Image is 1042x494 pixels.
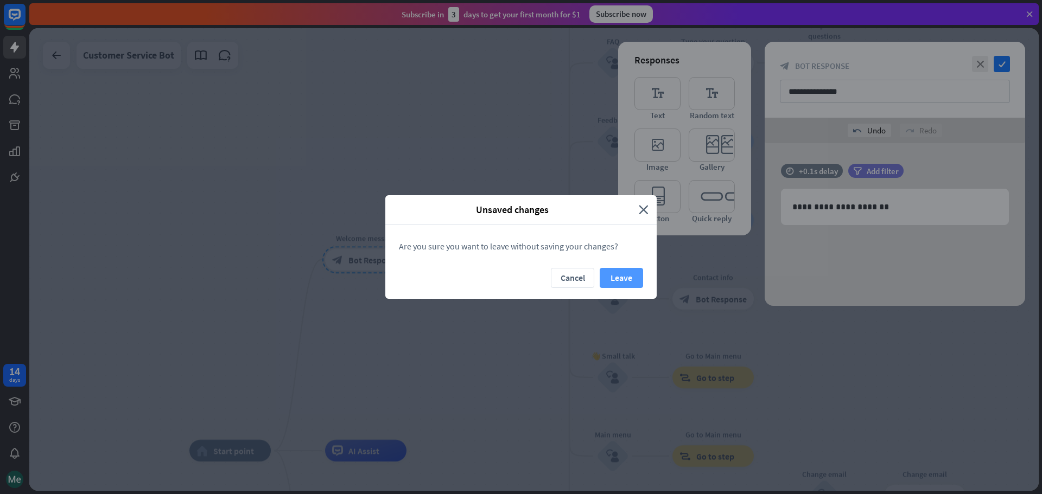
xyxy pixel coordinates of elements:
button: Open LiveChat chat widget [9,4,41,37]
button: Cancel [551,268,594,288]
button: Leave [600,268,643,288]
i: close [639,203,649,216]
span: Unsaved changes [393,203,631,216]
span: Are you sure you want to leave without saving your changes? [399,241,618,252]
